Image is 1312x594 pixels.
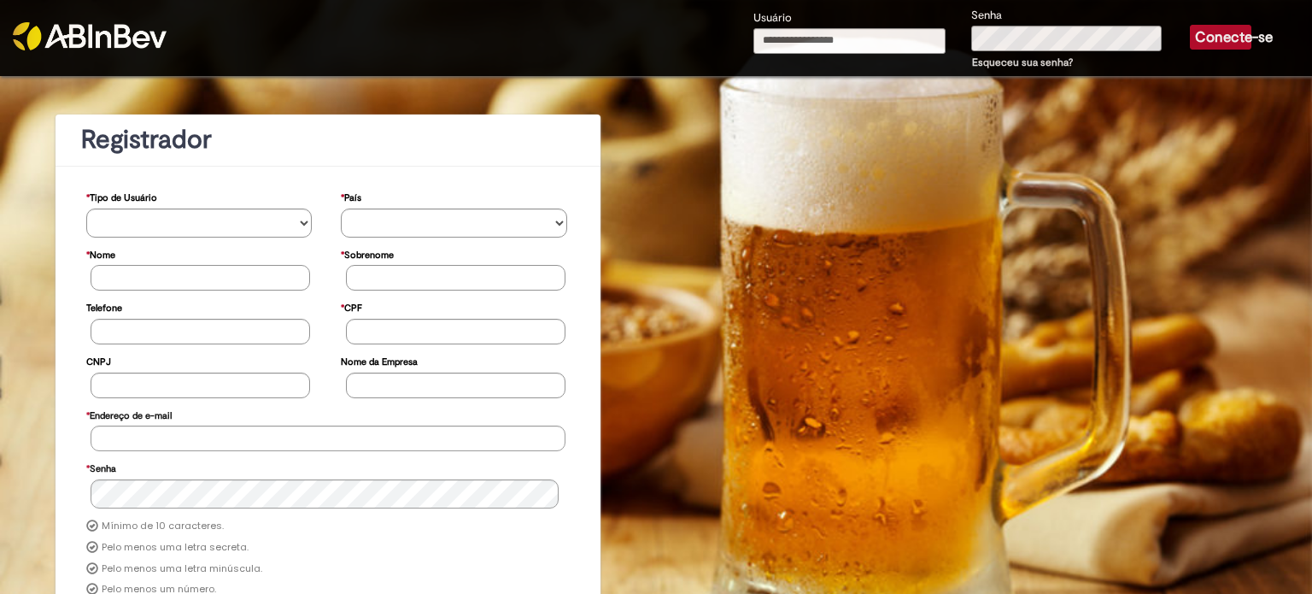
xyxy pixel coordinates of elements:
font: Tipo de Usuário [90,191,157,204]
font: Senha [90,462,116,475]
font: CPF [344,302,362,315]
font: Nome [90,249,115,262]
font: Nome da Empresa [341,356,418,368]
font: Pelo menos uma letra secreta. [102,540,249,554]
font: Sobrenome [344,249,394,262]
font: Conecte-se [1195,28,1273,46]
img: ABInbev-white.png [13,22,167,50]
font: Senha [971,8,1002,22]
a: Esqueceu sua senha? [972,56,1073,69]
font: Registrador [81,123,212,156]
font: Usuário [753,10,792,25]
font: Telefone [86,302,122,315]
font: Pelo menos uma letra minúscula. [102,562,262,575]
font: Mínimo de 10 caracteres. [102,519,224,532]
font: CNPJ [86,356,111,368]
font: Endereço de e-mail [90,409,172,422]
button: Conecte-se [1190,25,1251,50]
font: País [344,191,361,204]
